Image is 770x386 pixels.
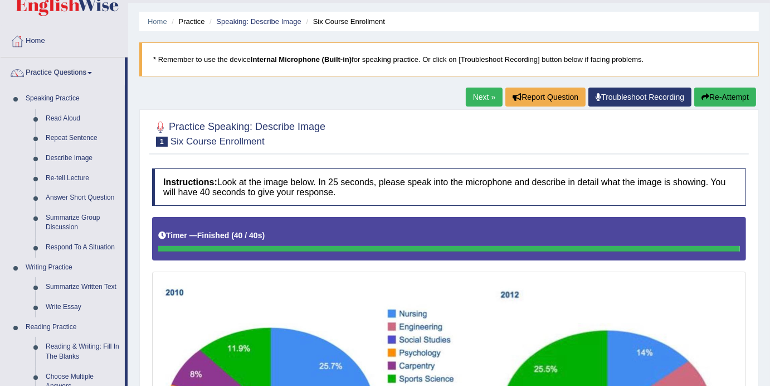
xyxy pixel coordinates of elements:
li: Six Course Enrollment [303,16,385,27]
b: 40 / 40s [234,231,262,240]
a: Answer Short Question [41,188,125,208]
a: Summarize Written Text [41,277,125,297]
b: Internal Microphone (Built-in) [251,55,352,64]
span: 1 [156,137,168,147]
a: Read Aloud [41,109,125,129]
b: ) [262,231,265,240]
a: Describe Image [41,148,125,168]
li: Practice [169,16,204,27]
h4: Look at the image below. In 25 seconds, please speak into the microphone and describe in detail w... [152,168,746,206]
a: Home [1,26,128,54]
a: Practice Questions [1,57,125,85]
a: Writing Practice [21,258,125,278]
h2: Practice Speaking: Describe Image [152,119,325,147]
b: Instructions: [163,177,217,187]
blockquote: * Remember to use the device for speaking practice. Or click on [Troubleshoot Recording] button b... [139,42,759,76]
button: Report Question [505,88,586,107]
small: Six Course Enrollment [170,136,265,147]
a: Re-tell Lecture [41,168,125,189]
b: ( [231,231,234,240]
b: Finished [197,231,230,240]
a: Reading & Writing: Fill In The Blanks [41,337,125,366]
a: Home [148,17,167,26]
a: Next » [466,88,503,107]
a: Write Essay [41,297,125,317]
a: Repeat Sentence [41,128,125,148]
a: Troubleshoot Recording [588,88,691,107]
a: Speaking Practice [21,89,125,109]
a: Summarize Group Discussion [41,208,125,238]
a: Respond To A Situation [41,238,125,258]
a: Reading Practice [21,317,125,337]
button: Re-Attempt [694,88,756,107]
h5: Timer — [158,231,265,240]
a: Speaking: Describe Image [216,17,301,26]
